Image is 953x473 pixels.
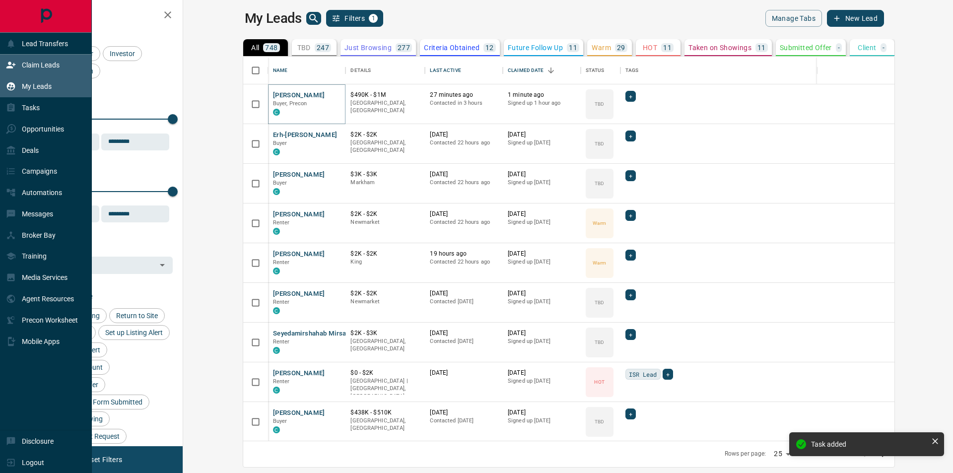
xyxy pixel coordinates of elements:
span: + [629,91,632,101]
p: 11 [757,44,766,51]
p: Warm [593,219,606,227]
p: [DATE] [430,210,498,218]
p: 748 [265,44,277,51]
p: [DATE] [430,329,498,338]
span: Renter [273,299,290,305]
p: Signed up [DATE] [508,298,576,306]
p: Signed up [DATE] [508,377,576,385]
div: Set up Listing Alert [98,325,170,340]
div: + [625,289,636,300]
span: Renter [273,259,290,266]
span: + [629,171,632,181]
p: Contacted [DATE] [430,338,498,345]
div: Status [581,57,620,84]
p: Signed up [DATE] [508,417,576,425]
button: [PERSON_NAME] [273,289,325,299]
div: Investor [103,46,142,61]
p: HOT [594,378,604,386]
button: [PERSON_NAME] [273,369,325,378]
div: Last Active [425,57,503,84]
p: 11 [663,44,672,51]
div: Tags [625,57,639,84]
button: Manage Tabs [765,10,822,27]
p: [DATE] [508,408,576,417]
div: Status [586,57,605,84]
p: [GEOGRAPHIC_DATA], [GEOGRAPHIC_DATA] [350,139,420,154]
p: Signed up [DATE] [508,179,576,187]
span: Buyer [273,140,287,146]
p: Newmarket [350,218,420,226]
p: Newmarket [350,298,420,306]
p: - [838,44,840,51]
p: Criteria Obtained [424,44,479,51]
div: + [625,329,636,340]
button: Erh-[PERSON_NAME] [273,131,337,140]
p: 27 minutes ago [430,91,498,99]
div: Tags [620,57,931,84]
span: + [629,131,632,141]
p: Signed up 1 hour ago [508,99,576,107]
p: TBD [595,418,604,425]
p: Client [858,44,876,51]
p: Submitted Offer [780,44,832,51]
button: Sort [544,64,558,77]
p: $2K - $3K [350,329,420,338]
p: Contacted 22 hours ago [430,258,498,266]
div: condos.ca [273,148,280,155]
span: Renter [273,338,290,345]
div: + [625,91,636,102]
button: [PERSON_NAME] [273,91,325,100]
button: Reset Filters [75,451,129,468]
span: Investor [106,50,138,58]
span: + [629,250,632,260]
span: Set up Listing Alert [102,329,166,337]
p: Warm [593,259,606,267]
div: condos.ca [273,426,280,433]
h1: My Leads [245,10,302,26]
p: $0 - $2K [350,369,420,377]
span: Buyer [273,418,287,424]
span: Renter [273,219,290,226]
div: + [625,131,636,141]
div: Details [345,57,425,84]
p: [DATE] [430,369,498,377]
span: + [629,409,632,419]
p: King [350,258,420,266]
button: New Lead [827,10,884,27]
button: [PERSON_NAME] [273,408,325,418]
p: HOT [643,44,657,51]
div: condos.ca [273,228,280,235]
p: TBD [595,140,604,147]
p: Taken on Showings [688,44,751,51]
p: [GEOGRAPHIC_DATA], [GEOGRAPHIC_DATA] [350,338,420,353]
p: Contacted [DATE] [430,298,498,306]
p: [DATE] [430,170,498,179]
p: [DATE] [430,408,498,417]
div: Claimed Date [508,57,544,84]
p: $2K - $2K [350,250,420,258]
span: + [629,290,632,300]
span: Renter [273,378,290,385]
p: $438K - $510K [350,408,420,417]
p: Contacted in 3 hours [430,99,498,107]
p: [DATE] [508,289,576,298]
span: ISR Lead [629,369,657,379]
span: Return to Site [113,312,161,320]
p: Markham [350,179,420,187]
div: Name [268,57,346,84]
div: 25 [770,447,794,461]
p: TBD [595,299,604,306]
div: + [625,170,636,181]
div: Last Active [430,57,461,84]
div: + [663,369,673,380]
button: [PERSON_NAME] [273,170,325,180]
p: [GEOGRAPHIC_DATA], [GEOGRAPHIC_DATA] [350,417,420,432]
p: $2K - $2K [350,289,420,298]
p: 29 [617,44,625,51]
p: Just Browsing [344,44,392,51]
p: Signed up [DATE] [508,139,576,147]
button: Filters1 [326,10,383,27]
button: [PERSON_NAME] [273,250,325,259]
p: [DATE] [508,250,576,258]
span: Buyer, Precon [273,100,307,107]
